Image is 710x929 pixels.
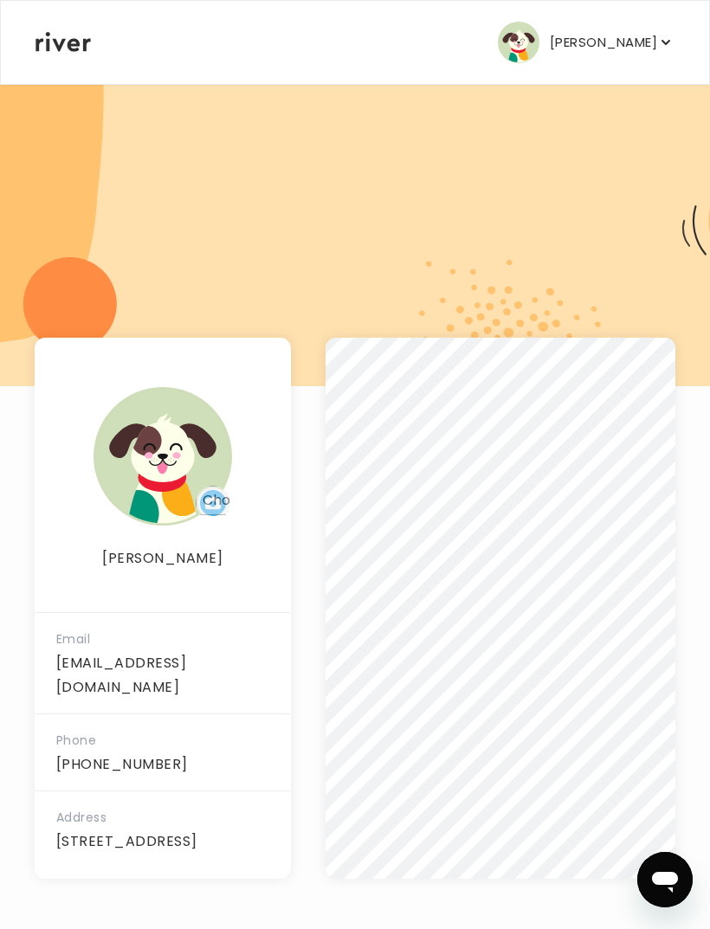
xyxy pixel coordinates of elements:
[56,651,269,700] p: [EMAIL_ADDRESS][DOMAIN_NAME]
[56,829,269,854] p: [STREET_ADDRESS]
[637,852,693,907] iframe: Button to launch messaging window
[550,30,657,55] p: [PERSON_NAME]
[498,22,674,63] button: user avatar[PERSON_NAME]
[498,22,539,63] img: user avatar
[56,630,90,648] span: Email
[56,732,96,749] span: Phone
[94,387,232,526] img: user avatar
[35,546,290,571] p: [PERSON_NAME]
[56,752,269,777] p: [PHONE_NUMBER]
[56,809,106,826] span: Address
